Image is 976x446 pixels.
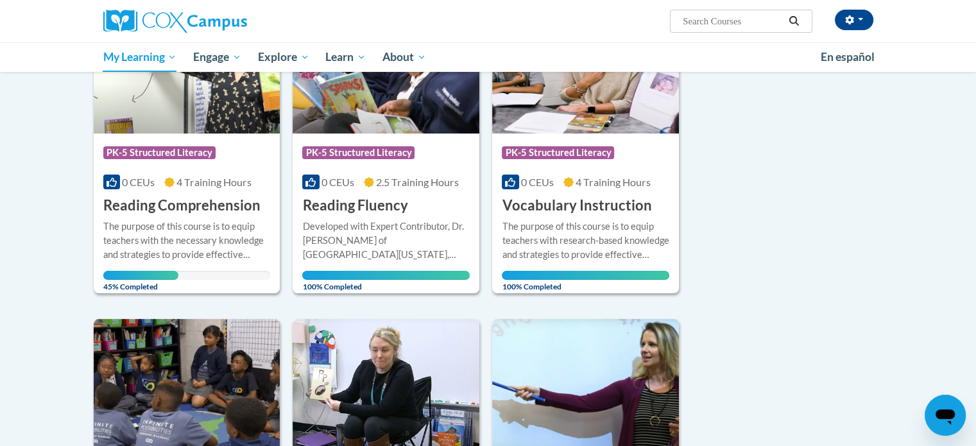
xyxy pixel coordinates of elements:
[103,10,347,33] a: Cox Campus
[502,271,669,280] div: Your progress
[302,146,415,159] span: PK-5 Structured Literacy
[784,13,803,29] button: Search
[103,146,216,159] span: PK-5 Structured Literacy
[84,42,893,72] div: Main menu
[250,42,318,72] a: Explore
[302,219,470,262] div: Developed with Expert Contributor, Dr. [PERSON_NAME] of [GEOGRAPHIC_DATA][US_STATE], [GEOGRAPHIC_...
[502,196,651,216] h3: Vocabulary Instruction
[502,271,669,291] span: 100% Completed
[492,3,679,294] a: Course LogoPK-5 Structured Literacy0 CEUs4 Training Hours Vocabulary InstructionThe purpose of th...
[502,219,669,262] div: The purpose of this course is to equip teachers with research-based knowledge and strategies to p...
[376,176,459,188] span: 2.5 Training Hours
[835,10,873,30] button: Account Settings
[812,44,883,71] a: En español
[103,10,247,33] img: Cox Campus
[176,176,252,188] span: 4 Training Hours
[821,50,875,64] span: En español
[193,49,241,65] span: Engage
[94,3,280,294] a: Course LogoPK-5 Structured Literacy0 CEUs4 Training Hours Reading ComprehensionThe purpose of thi...
[325,49,366,65] span: Learn
[681,13,784,29] input: Search Courses
[302,196,407,216] h3: Reading Fluency
[103,196,261,216] h3: Reading Comprehension
[258,49,309,65] span: Explore
[321,176,354,188] span: 0 CEUs
[382,49,426,65] span: About
[521,176,554,188] span: 0 CEUs
[317,42,374,72] a: Learn
[122,176,155,188] span: 0 CEUs
[293,3,479,294] a: Course LogoPK-5 Structured Literacy0 CEUs2.5 Training Hours Reading FluencyDeveloped with Expert ...
[95,42,185,72] a: My Learning
[302,271,470,280] div: Your progress
[103,271,178,291] span: 45% Completed
[576,176,651,188] span: 4 Training Hours
[185,42,250,72] a: Engage
[502,146,614,159] span: PK-5 Structured Literacy
[925,395,966,436] iframe: Button to launch messaging window
[374,42,434,72] a: About
[103,219,271,262] div: The purpose of this course is to equip teachers with the necessary knowledge and strategies to pr...
[302,271,470,291] span: 100% Completed
[103,271,178,280] div: Your progress
[103,49,176,65] span: My Learning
